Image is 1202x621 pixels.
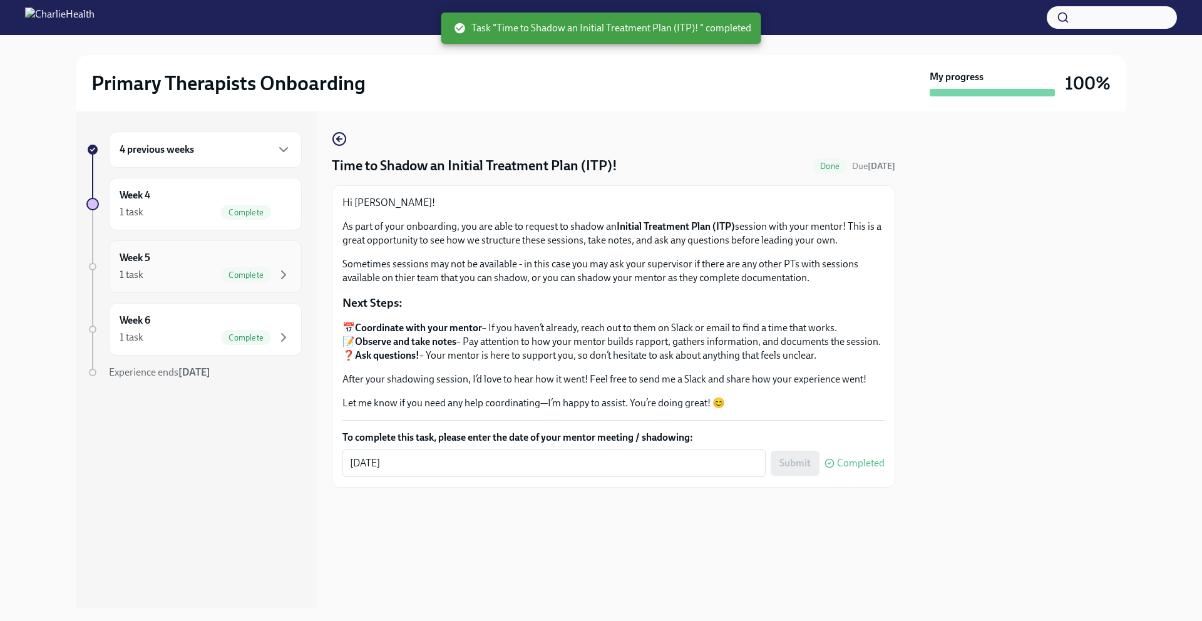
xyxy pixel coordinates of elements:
strong: [DATE] [178,366,210,378]
div: 1 task [120,268,143,282]
strong: Ask questions! [355,349,419,361]
h6: 4 previous weeks [120,143,194,157]
strong: [DATE] [868,161,895,172]
span: August 16th, 2025 09:00 [852,160,895,172]
h2: Primary Therapists Onboarding [91,71,366,96]
label: To complete this task, please enter the date of your mentor meeting / shadowing: [342,431,885,444]
div: 1 task [120,205,143,219]
span: Experience ends [109,366,210,378]
span: Complete [221,333,271,342]
span: Completed [837,458,885,468]
div: 4 previous weeks [109,131,302,168]
p: Next Steps: [342,295,885,311]
p: 📅 – If you haven’t already, reach out to them on Slack or email to find a time that works. 📝 – Pa... [342,321,885,362]
a: Week 51 taskComplete [86,240,302,293]
span: Done [813,162,847,171]
p: Sometimes sessions may not be available - in this case you may ask your supervisor if there are a... [342,257,885,285]
div: 1 task [120,331,143,344]
img: CharlieHealth [25,8,95,28]
p: Let me know if you need any help coordinating—I’m happy to assist. You’re doing great! 😊 [342,396,885,410]
span: Complete [221,208,271,217]
strong: Coordinate with your mentor [355,322,482,334]
span: Complete [221,270,271,280]
p: After your shadowing session, I’d love to hear how it went! Feel free to send me a Slack and shar... [342,372,885,386]
span: Due [852,161,895,172]
span: Task "Time to Shadow an Initial Treatment Plan (ITP)! " completed [454,21,751,35]
p: Hi [PERSON_NAME]! [342,196,885,210]
p: As part of your onboarding, you are able to request to shadow an session with your mentor! This i... [342,220,885,247]
h6: Week 4 [120,188,150,202]
h6: Week 5 [120,251,150,265]
h6: Week 6 [120,314,150,327]
h4: Time to Shadow an Initial Treatment Plan (ITP)! [332,157,617,175]
a: Week 61 taskComplete [86,303,302,356]
strong: Observe and take notes [355,336,456,347]
textarea: [DATE] [350,456,758,471]
a: Week 41 taskComplete [86,178,302,230]
strong: My progress [930,70,984,84]
strong: Initial Treatment Plan (ITP) [617,220,735,232]
h3: 100% [1065,72,1111,95]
